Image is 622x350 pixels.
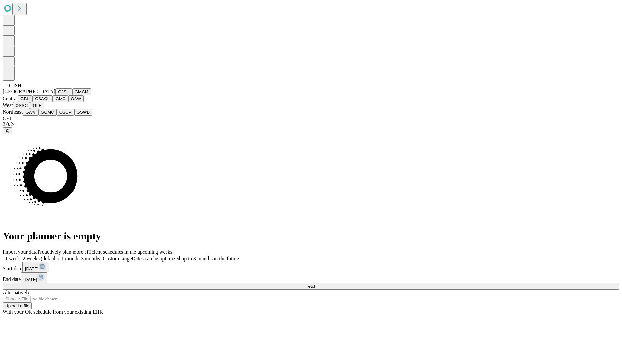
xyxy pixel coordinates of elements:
[23,109,38,116] button: GWV
[32,95,53,102] button: GSACH
[3,309,103,315] span: With your OR schedule from your existing EHR
[9,83,21,88] span: GJSH
[61,256,78,261] span: 1 month
[3,283,619,290] button: Fetch
[103,256,132,261] span: Custom range
[3,109,23,115] span: Northeast
[18,95,32,102] button: GBH
[30,102,44,109] button: GLH
[38,109,57,116] button: GCMC
[3,102,13,108] span: West
[3,302,32,309] button: Upload a file
[3,290,30,295] span: Alternatively
[72,88,91,95] button: GMCM
[57,109,74,116] button: OSCP
[3,116,619,122] div: GEI
[3,272,619,283] div: End date
[53,95,68,102] button: GMC
[132,256,240,261] span: Dates can be optimized up to 3 months in the future.
[23,256,59,261] span: 2 weeks (default)
[21,272,47,283] button: [DATE]
[55,88,72,95] button: GJSH
[3,122,619,127] div: 2.0.241
[305,284,316,289] span: Fetch
[68,95,84,102] button: OSW
[3,230,619,242] h1: Your planner is empty
[3,89,55,94] span: [GEOGRAPHIC_DATA]
[5,256,20,261] span: 1 week
[25,266,39,271] span: [DATE]
[3,262,619,272] div: Start date
[22,262,49,272] button: [DATE]
[81,256,100,261] span: 3 months
[74,109,93,116] button: GSWB
[23,277,37,282] span: [DATE]
[13,102,30,109] button: OSSC
[5,128,10,133] span: @
[3,127,12,134] button: @
[3,249,38,255] span: Import your data
[3,96,18,101] span: Central
[38,249,174,255] span: Proactively plan more efficient schedules in the upcoming weeks.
